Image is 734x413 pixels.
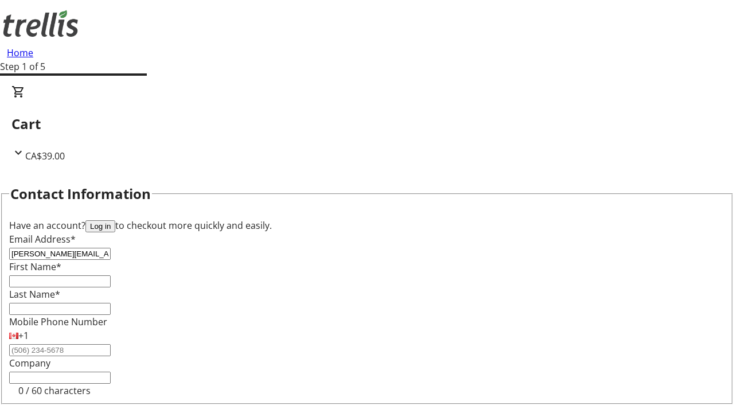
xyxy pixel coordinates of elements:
[25,150,65,162] span: CA$39.00
[9,288,60,301] label: Last Name*
[9,260,61,273] label: First Name*
[9,344,111,356] input: (506) 234-5678
[11,114,723,134] h2: Cart
[18,384,91,397] tr-character-limit: 0 / 60 characters
[9,233,76,246] label: Email Address*
[9,315,107,328] label: Mobile Phone Number
[9,357,50,369] label: Company
[11,85,723,163] div: CartCA$39.00
[9,219,725,232] div: Have an account? to checkout more quickly and easily.
[85,220,115,232] button: Log in
[10,184,151,204] h2: Contact Information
